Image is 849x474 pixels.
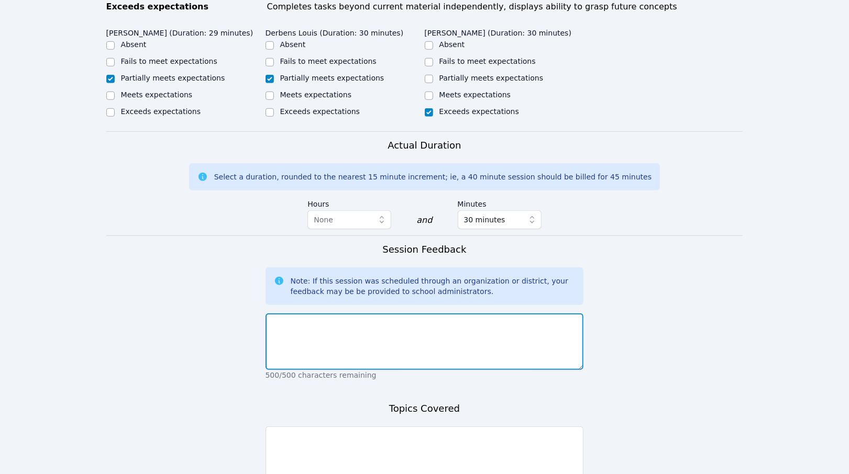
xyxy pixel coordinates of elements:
[280,107,360,116] label: Exceeds expectations
[280,40,306,49] label: Absent
[439,40,465,49] label: Absent
[382,242,466,257] h3: Session Feedback
[121,40,147,49] label: Absent
[314,216,333,224] span: None
[439,74,544,82] label: Partially meets expectations
[439,57,536,65] label: Fails to meet expectations
[439,91,511,99] label: Meets expectations
[121,91,193,99] label: Meets expectations
[458,195,542,210] label: Minutes
[280,57,377,65] label: Fails to meet expectations
[307,210,391,229] button: None
[121,74,225,82] label: Partially meets expectations
[291,276,576,297] div: Note: If this session was scheduled through an organization or district, your feedback may be be ...
[388,138,461,153] h3: Actual Duration
[121,107,201,116] label: Exceeds expectations
[280,91,352,99] label: Meets expectations
[425,24,572,39] legend: [PERSON_NAME] (Duration: 30 minutes)
[214,172,652,182] div: Select a duration, rounded to the nearest 15 minute increment; ie, a 40 minute session should be ...
[106,24,253,39] legend: [PERSON_NAME] (Duration: 29 minutes)
[266,24,404,39] legend: Derbens Louis (Duration: 30 minutes)
[464,213,505,226] span: 30 minutes
[266,370,584,380] p: 500/500 characters remaining
[267,1,743,13] div: Completes tasks beyond current material independently, displays ability to grasp future concepts
[307,195,391,210] label: Hours
[458,210,542,229] button: 30 minutes
[121,57,217,65] label: Fails to meet expectations
[389,401,460,416] h3: Topics Covered
[416,214,432,227] div: and
[280,74,384,82] label: Partially meets expectations
[439,107,519,116] label: Exceeds expectations
[106,1,261,13] div: Exceeds expectations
